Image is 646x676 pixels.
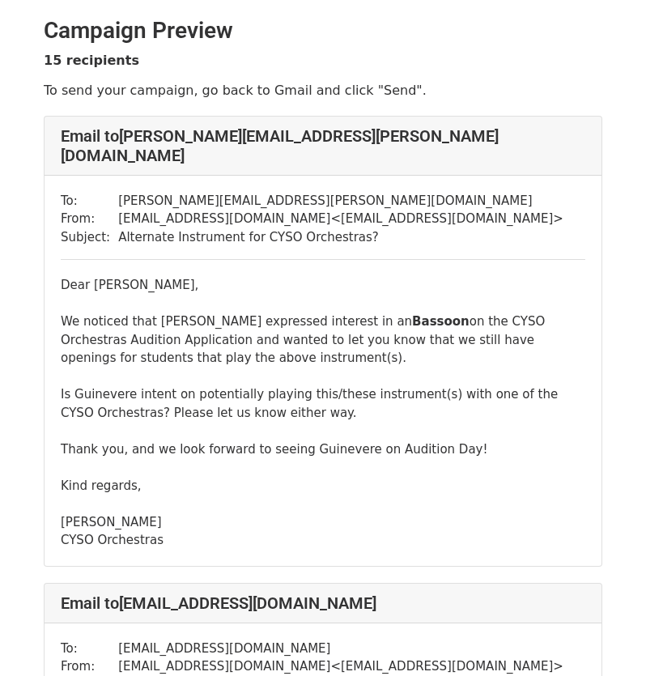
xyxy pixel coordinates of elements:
[118,640,563,658] td: [EMAIL_ADDRESS][DOMAIN_NAME]
[118,210,563,228] td: [EMAIL_ADDRESS][DOMAIN_NAME] < [EMAIL_ADDRESS][DOMAIN_NAME] >
[44,17,602,45] h2: Campaign Preview
[61,440,585,459] div: Thank you, and we look forward to seeing Guinevere on Audition Day!
[61,126,585,165] h4: Email to [PERSON_NAME][EMAIL_ADDRESS][PERSON_NAME][DOMAIN_NAME]
[61,276,585,550] div: Dear [PERSON_NAME],
[61,210,118,228] td: From:
[412,314,470,329] b: Bassoon
[61,657,118,676] td: From:
[44,82,602,99] p: To send your campaign, go back to Gmail and click "Send".
[118,228,563,247] td: Alternate Instrument for CYSO Orchestras?
[61,192,118,210] td: To:
[61,531,585,550] div: CYSO Orchestras
[44,53,139,68] strong: 15 recipients
[118,192,563,210] td: [PERSON_NAME][EMAIL_ADDRESS][PERSON_NAME][DOMAIN_NAME]
[61,593,585,613] h4: Email to [EMAIL_ADDRESS][DOMAIN_NAME]
[61,385,585,422] div: Is Guinevere intent on potentially playing this/these instrument(s) with one of the CYSO Orchestr...
[118,657,563,676] td: [EMAIL_ADDRESS][DOMAIN_NAME] < [EMAIL_ADDRESS][DOMAIN_NAME] >
[61,477,585,495] div: Kind regards,
[61,312,585,368] div: We noticed that [PERSON_NAME] expressed interest in an on the CYSO Orchestras Audition Applicatio...
[61,513,585,532] div: [PERSON_NAME]
[61,640,118,658] td: To:
[61,228,118,247] td: Subject:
